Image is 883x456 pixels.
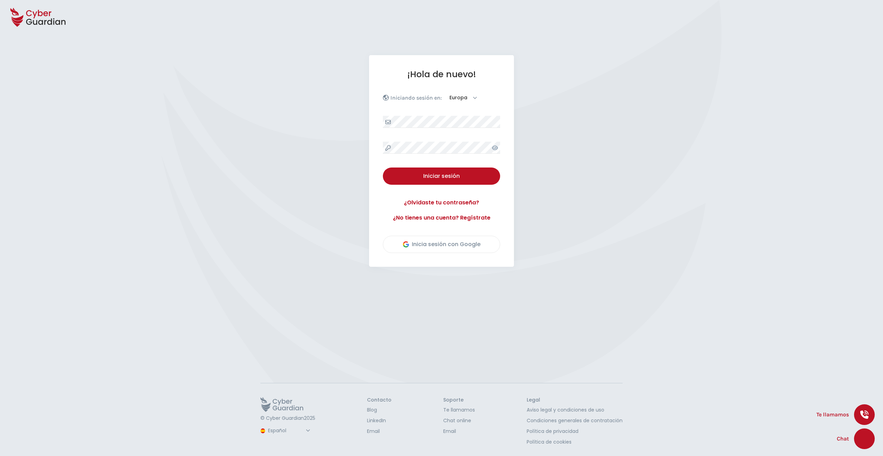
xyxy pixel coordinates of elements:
p: © Cyber Guardian 2025 [260,415,315,422]
a: LinkedIn [367,417,391,424]
h1: ¡Hola de nuevo! [383,69,500,80]
h3: Legal [527,397,623,403]
h3: Soporte [443,397,475,403]
a: Condiciones generales de contratación [527,417,623,424]
p: Iniciando sesión en: [390,94,442,101]
div: Iniciar sesión [388,172,495,180]
a: Política de privacidad [527,428,623,435]
img: region-logo [260,428,265,433]
button: call us button [854,404,875,425]
button: Inicia sesión con Google [383,236,500,253]
a: Aviso legal y condiciones de uso [527,406,623,414]
span: Te llamamos [816,411,849,419]
a: Te llamamos [443,406,475,414]
a: Email [443,428,475,435]
span: Chat [837,435,849,443]
a: Email [367,428,391,435]
a: Política de cookies [527,438,623,446]
div: Inicia sesión con Google [403,240,480,249]
a: ¿Olvidaste tu contraseña? [383,199,500,207]
h3: Contacto [367,397,391,403]
button: Iniciar sesión [383,168,500,185]
a: Chat online [443,417,475,424]
a: ¿No tienes una cuenta? Regístrate [383,214,500,222]
a: Blog [367,406,391,414]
